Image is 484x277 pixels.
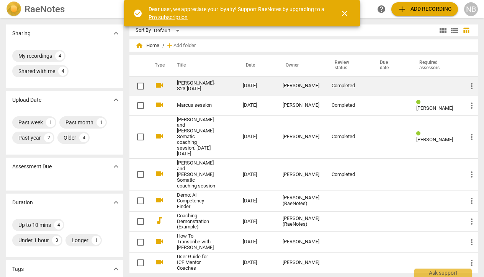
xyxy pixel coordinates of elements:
td: [DATE] [237,191,276,211]
a: Help [374,2,388,16]
span: videocam [155,237,164,246]
div: Completed [332,83,365,89]
div: 1 [96,118,106,127]
button: Tile view [437,25,449,36]
span: Home [136,42,159,49]
th: Type [149,55,168,76]
span: videocam [155,257,164,267]
span: close [340,9,349,18]
a: [PERSON_NAME] and [PERSON_NAME] Somatic coaching session [177,160,215,189]
span: more_vert [467,132,476,142]
div: Dear user, we appreciate your loyalty! Support RaeNotes by upgrading to a [149,5,326,21]
img: Logo [6,2,21,17]
div: [PERSON_NAME] [283,260,319,266]
div: 4 [55,51,64,60]
button: Upload [391,2,458,16]
span: videocam [155,100,164,109]
td: [DATE] [237,96,276,115]
span: more_vert [467,81,476,91]
th: Due date [371,55,410,76]
button: Show more [110,161,122,172]
span: [PERSON_NAME] [416,105,453,111]
div: 3 [52,236,61,245]
span: add [397,5,407,14]
div: [PERSON_NAME] (RaeNotes) [283,216,319,227]
div: My recordings [18,52,52,60]
button: Table view [460,25,472,36]
div: [PERSON_NAME] [283,103,319,108]
div: Past month [65,119,93,126]
button: Show more [110,263,122,275]
span: videocam [155,132,164,141]
div: Longer [72,236,88,244]
span: videocam [155,169,164,178]
button: NB [464,2,478,16]
div: 4 [79,133,88,142]
button: Show more [110,94,122,106]
span: audiotrack [155,216,164,225]
a: [PERSON_NAME] and [PERSON_NAME] Somatic coaching session: [DATE][DATE] [177,117,215,157]
p: Assessment Due [12,163,52,171]
span: view_list [450,26,459,35]
div: [PERSON_NAME] [283,172,319,178]
span: [PERSON_NAME] [416,137,453,142]
span: more_vert [467,217,476,226]
div: Completed [332,172,365,178]
span: Review status: completed [416,131,423,137]
a: How To Transcribe with [PERSON_NAME] [177,233,215,251]
div: 2 [44,133,53,142]
a: LogoRaeNotes [6,2,123,17]
div: Default [154,24,182,37]
a: User Guide for ICF Mentor Coaches [177,254,215,271]
div: Past week [18,119,43,126]
span: more_vert [467,170,476,179]
div: [PERSON_NAME] [283,83,319,89]
div: Shared with me [18,67,55,75]
p: Sharing [12,29,31,37]
span: expand_more [111,264,121,274]
td: [DATE] [237,115,276,159]
span: expand_more [111,198,121,207]
div: 4 [58,67,67,76]
th: Date [237,55,276,76]
span: home [136,42,143,49]
span: help [377,5,386,14]
td: [DATE] [237,159,276,191]
span: videocam [155,81,164,90]
span: more_vert [467,196,476,205]
span: check_circle [133,9,142,18]
span: more_vert [467,258,476,267]
th: Review status [325,55,371,76]
td: [DATE] [237,253,276,273]
div: Ask support [414,269,472,277]
div: [PERSON_NAME] [283,134,319,140]
p: Upload Date [12,96,41,104]
span: Review status: completed [416,99,423,105]
span: expand_more [111,95,121,104]
div: Up to 10 mins [18,221,51,229]
div: Past year [18,134,41,142]
span: expand_more [111,162,121,171]
p: Tags [12,265,24,273]
div: Completed [332,134,365,140]
th: Required assessors [410,55,461,76]
span: Add folder [173,43,196,49]
div: Under 1 hour [18,236,49,244]
p: Duration [12,199,33,207]
button: Show more [110,28,122,39]
a: Marcus session [177,103,215,108]
span: view_module [438,26,448,35]
div: Older [64,134,76,142]
td: [DATE] [237,76,276,96]
button: Show more [110,197,122,208]
a: Pro subscription [149,14,188,20]
span: Add recording [397,5,452,14]
a: Demo: AI Competency Finder [177,192,215,210]
div: [PERSON_NAME] (RaeNotes) [283,195,319,207]
span: / [162,43,164,49]
div: Sort By [136,28,151,33]
span: videocam [155,196,164,205]
th: Title [168,55,237,76]
button: Close [335,4,354,23]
